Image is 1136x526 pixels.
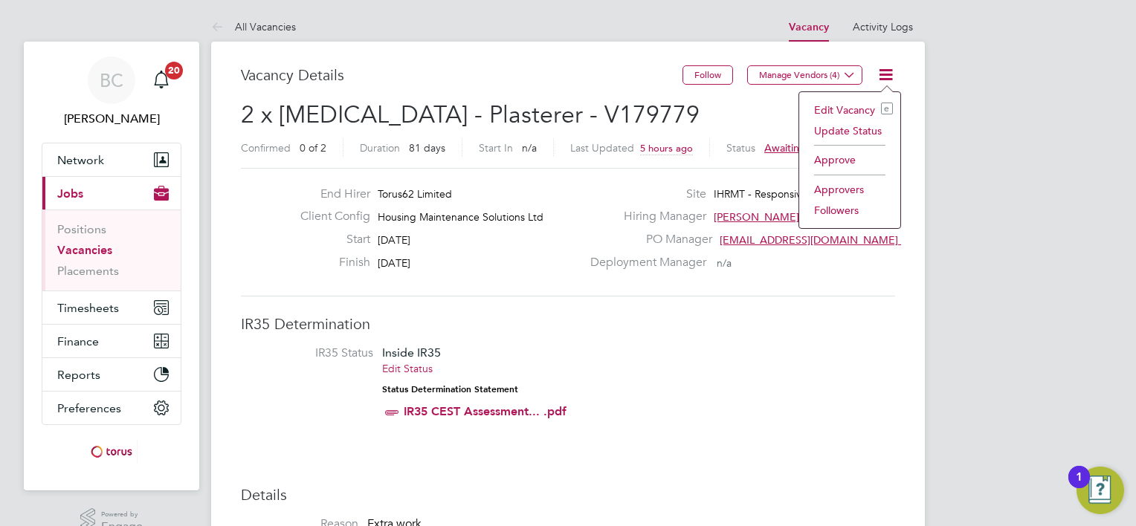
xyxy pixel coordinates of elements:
[241,314,895,334] h3: IR35 Determination
[100,71,123,90] span: BC
[101,508,143,521] span: Powered by
[42,291,181,324] button: Timesheets
[640,142,693,155] span: 5 hours ago
[378,187,452,201] span: Torus62 Limited
[378,256,410,270] span: [DATE]
[57,222,106,236] a: Positions
[409,141,445,155] span: 81 days
[378,233,410,247] span: [DATE]
[57,264,119,278] a: Placements
[42,440,181,464] a: Go to home page
[807,149,893,170] li: Approve
[42,177,181,210] button: Jobs
[42,56,181,128] a: BC[PERSON_NAME]
[288,255,370,270] label: Finish
[726,141,755,155] label: Status
[42,392,181,424] button: Preferences
[57,243,112,257] a: Vacancies
[288,232,370,247] label: Start
[581,186,706,202] label: Site
[807,200,893,221] li: Followers
[241,141,291,155] label: Confirmed
[378,210,543,224] span: Housing Maintenance Solutions Ltd
[522,141,537,155] span: n/a
[241,100,700,129] span: 2 x [MEDICAL_DATA] - Plasterer - V179779
[581,232,712,247] label: PO Manager
[1077,467,1124,514] button: Open Resource Center, 1 new notification
[42,358,181,391] button: Reports
[714,187,898,201] span: IHRMT - Responsive maintenance - IHC
[165,62,183,79] span: 20
[1076,477,1082,496] div: 1
[382,345,441,360] span: Inside IR35
[764,141,877,155] span: Awaiting approval - 0/3
[57,334,99,348] span: Finance
[382,362,433,375] a: Edit Status
[807,120,893,141] li: Update Status
[241,65,682,85] h3: Vacancy Details
[382,384,518,394] strong: Status Determination Statement
[807,100,893,120] li: Edit Vacancy
[881,103,893,114] i: e
[256,345,373,361] label: IR35 Status
[57,368,100,382] span: Reports
[42,143,181,176] button: Network
[24,42,199,490] nav: Main navigation
[720,233,977,247] span: [EMAIL_ADDRESS][DOMAIN_NAME] working@toru…
[146,56,176,104] a: 20
[57,301,119,315] span: Timesheets
[581,209,706,224] label: Hiring Manager
[682,65,733,85] button: Follow
[241,485,895,504] h3: Details
[581,255,706,270] label: Deployment Manager
[57,401,121,415] span: Preferences
[360,141,400,155] label: Duration
[211,20,296,33] a: All Vacancies
[300,141,326,155] span: 0 of 2
[42,210,181,290] div: Jobs
[404,404,567,418] a: IR35 CEST Assessment... .pdf
[42,325,181,357] button: Finance
[288,209,370,224] label: Client Config
[42,110,181,128] span: Brian Campbell
[288,186,370,202] label: End Hirer
[789,21,829,33] a: Vacancy
[714,210,799,224] span: [PERSON_NAME]
[853,20,913,33] a: Activity Logs
[57,153,104,167] span: Network
[717,256,732,270] span: n/a
[747,65,862,85] button: Manage Vendors (4)
[57,186,83,201] span: Jobs
[570,141,634,155] label: Last Updated
[807,179,893,200] li: Approvers
[479,141,513,155] label: Start In
[85,440,138,464] img: torus-logo-retina.png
